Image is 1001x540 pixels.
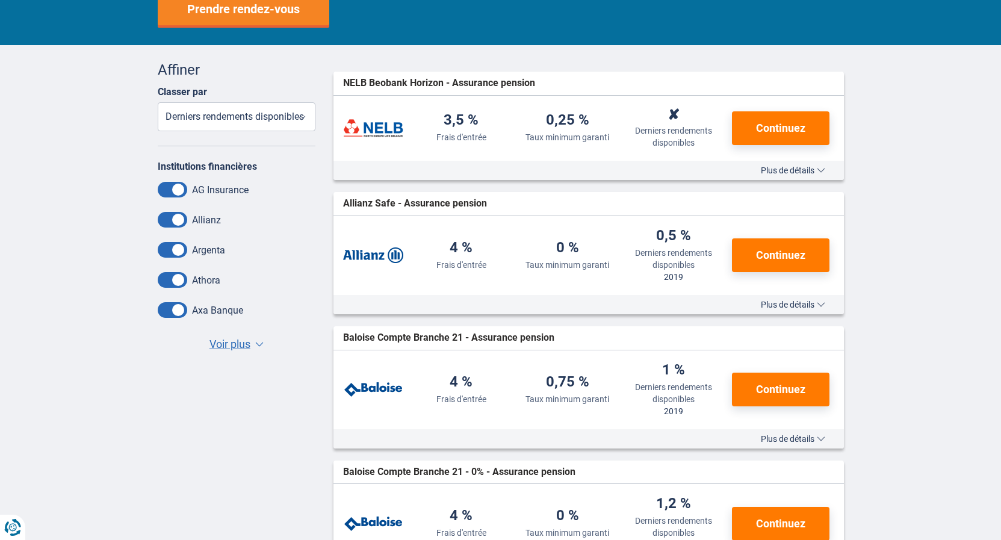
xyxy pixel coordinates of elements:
button: Continuez [732,111,829,145]
div: 0,75 % [546,374,589,391]
span: Continuez [756,384,805,395]
label: Classer par [158,86,207,98]
label: Axa Banque [192,305,243,316]
label: Allianz [192,214,221,226]
div: Derniers rendements disponibles [625,247,722,271]
button: Plus de détails [752,434,834,444]
img: Allianz [343,240,403,270]
div: Affiner [158,60,316,80]
label: Athora [192,275,220,286]
button: Plus de détails [752,300,834,309]
div: 2019 [664,405,683,417]
label: AG Insurance [192,184,249,196]
span: Plus de détails [761,300,825,309]
span: ▼ [255,342,264,347]
span: Voir plus [209,337,250,352]
div: Derniers rendements disponibles [625,125,722,149]
span: Baloise Compte Branche 21 - Assurance pension [343,331,554,345]
div: 3,5 % [444,113,479,129]
div: 0 % [556,240,579,256]
label: Argenta [192,244,225,256]
button: Continuez [732,238,829,272]
div: 0,25 % [546,113,589,129]
div: 4 % [450,240,473,256]
span: Plus de détails [761,166,825,175]
img: NELB [343,113,403,143]
span: Continuez [756,518,805,529]
label: Institutions financières [158,161,257,172]
div: 1 % [662,362,685,379]
button: Continuez [732,373,829,406]
img: Baloise [343,509,403,539]
div: Frais d'entrée [436,259,486,271]
div: Derniers rendements disponibles [625,381,722,405]
div: Taux minimum garanti [525,393,609,405]
div: ✘ [668,108,680,122]
span: Continuez [756,250,805,261]
span: Plus de détails [761,435,825,443]
div: Frais d'entrée [436,131,486,143]
span: Allianz Safe - Assurance pension [343,197,487,211]
div: Frais d'entrée [436,393,486,405]
div: Frais d'entrée [436,527,486,539]
div: 0 % [556,508,579,524]
div: 4 % [450,374,473,391]
div: 2019 [664,271,683,283]
div: Taux minimum garanti [525,131,609,143]
div: Derniers rendements disponibles [625,515,722,539]
div: 0,5 % [656,228,691,244]
div: Taux minimum garanti [525,527,609,539]
button: Plus de détails [752,166,834,175]
div: Taux minimum garanti [525,259,609,271]
img: Baloise [343,374,403,405]
span: NELB Beobank Horizon - Assurance pension [343,76,535,90]
span: Continuez [756,123,805,134]
button: Voir plus ▼ [206,336,267,353]
div: 4 % [450,508,473,524]
span: Baloise Compte Branche 21 - 0% - Assurance pension [343,465,575,479]
div: 1,2 % [656,496,691,512]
